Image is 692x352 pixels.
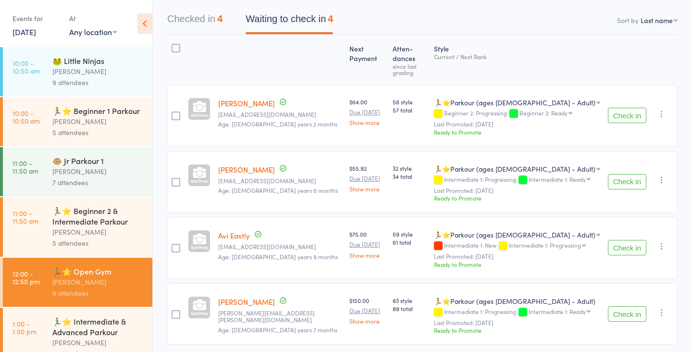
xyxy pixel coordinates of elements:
[529,308,586,314] div: Intermediate 1: Ready
[393,164,426,172] span: 32 style
[349,307,385,314] small: Due [DATE]
[434,53,600,60] div: Current / Next Rank
[218,111,342,118] small: lmk1411@hotmail.com
[434,308,600,316] div: Intermediate 1: Progressing
[167,9,222,34] button: Checked in4
[52,116,144,127] div: [PERSON_NAME]
[12,26,36,37] a: [DATE]
[52,337,144,348] div: [PERSON_NAME]
[52,288,144,299] div: 8 attendees
[389,39,430,80] div: Atten­dances
[617,15,639,25] label: Sort by
[641,15,673,25] div: Last name
[218,98,275,108] a: [PERSON_NAME]
[12,209,38,225] time: 11:00 - 11:50 am
[12,320,37,335] time: 1:00 - 1:50 pm
[393,172,426,180] span: 34 total
[52,127,144,138] div: 5 attendees
[218,243,342,250] small: elka@elkavera.com
[434,187,600,194] small: Last Promoted: [DATE]
[434,319,600,326] small: Last Promoted: [DATE]
[393,238,426,246] span: 61 total
[434,128,600,136] div: Ready to Promote
[434,242,600,250] div: Intermediate 1: New
[349,252,385,258] a: Show more
[12,59,40,75] time: 10:00 - 10:50 am
[52,105,144,116] div: 🏃‍♂️⭐ Beginner 1 Parkour
[218,164,275,175] a: [PERSON_NAME]
[218,310,342,324] small: owen.d.steinbrenner@gmail.com
[52,205,144,226] div: 🏃‍♂️⭐ Beginner 2 & Intermediate Parkour
[608,306,646,322] button: Check in
[52,55,144,66] div: 🐸 Little Ninjas
[52,177,144,188] div: 7 attendees
[12,11,60,26] div: Events for
[434,260,600,268] div: Ready to Promote
[218,186,338,194] span: Age: [DEMOGRAPHIC_DATA] years 6 months
[218,120,337,128] span: Age: [DEMOGRAPHIC_DATA] years 2 months
[434,230,595,239] div: 🏃⭐Parkour (ages [DEMOGRAPHIC_DATA] - Adult)
[346,39,389,80] div: Next Payment
[3,47,152,96] a: 10:00 -10:50 am🐸 Little Ninjas[PERSON_NAME]9 attendees
[52,66,144,77] div: [PERSON_NAME]
[349,109,385,115] small: Due [DATE]
[328,13,333,24] div: 4
[3,258,152,307] a: 12:00 -12:50 pm🏃‍♂️⭐ Open Gym[PERSON_NAME]8 attendees
[52,277,144,288] div: [PERSON_NAME]
[608,174,646,189] button: Check in
[217,13,222,24] div: 4
[434,253,600,260] small: Last Promoted: [DATE]
[349,241,385,248] small: Due [DATE]
[349,318,385,324] a: Show more
[608,108,646,123] button: Check in
[3,97,152,146] a: 10:00 -10:50 am🏃‍♂️⭐ Beginner 1 Parkour[PERSON_NAME]5 attendees
[393,106,426,114] span: 57 total
[434,296,600,306] div: 🏃⭐Parkour (ages [DEMOGRAPHIC_DATA] - Adult)
[218,177,342,184] small: lmk1411@hotmail.com
[349,164,385,192] div: $55.92
[434,121,600,127] small: Last Promoted: [DATE]
[52,226,144,238] div: [PERSON_NAME]
[349,186,385,192] a: Show more
[69,26,117,37] div: Any location
[52,77,144,88] div: 9 attendees
[52,155,144,166] div: 🐵 Jr Parkour 1
[529,176,586,182] div: Intermediate 1: Ready
[349,296,385,324] div: $150.00
[12,270,40,285] time: 12:00 - 12:50 pm
[608,240,646,255] button: Check in
[434,176,600,184] div: Intermediate 1: Progressing
[69,11,117,26] div: At
[52,238,144,249] div: 5 attendees
[52,316,144,337] div: 🏃‍♂️⭐ Intermediate & Advanced Parkour
[3,147,152,196] a: 11:00 -11:50 am🐵 Jr Parkour 1[PERSON_NAME]7 attendees
[349,98,385,126] div: $64.00
[393,63,426,75] div: since last grading
[12,109,40,125] time: 10:00 - 10:50 am
[52,266,144,277] div: 🏃‍♂️⭐ Open Gym
[434,194,600,202] div: Ready to Promote
[52,166,144,177] div: [PERSON_NAME]
[430,39,604,80] div: Style
[519,110,568,116] div: Beginner 2: Ready
[12,159,38,175] time: 11:00 - 11:50 am
[246,9,333,34] button: Waiting to check in4
[349,230,385,258] div: $75.00
[393,304,426,313] span: 89 total
[434,98,595,107] div: 🏃⭐Parkour (ages [DEMOGRAPHIC_DATA] - Adult)
[3,197,152,257] a: 11:00 -11:50 am🏃‍♂️⭐ Beginner 2 & Intermediate Parkour[PERSON_NAME]5 attendees
[509,242,581,248] div: Intermediate 1: Progressing
[349,119,385,126] a: Show more
[218,230,250,240] a: Avi Eastly
[434,326,600,334] div: Ready to Promote
[218,252,338,261] span: Age: [DEMOGRAPHIC_DATA] years 9 months
[218,297,275,307] a: [PERSON_NAME]
[434,110,600,118] div: Beginner 2: Progressing
[434,164,595,174] div: 🏃⭐Parkour (ages [DEMOGRAPHIC_DATA] - Adult)
[393,98,426,106] span: 56 style
[393,230,426,238] span: 59 style
[218,326,337,334] span: Age: [DEMOGRAPHIC_DATA] years 7 months
[393,296,426,304] span: 83 style
[349,175,385,182] small: Due [DATE]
